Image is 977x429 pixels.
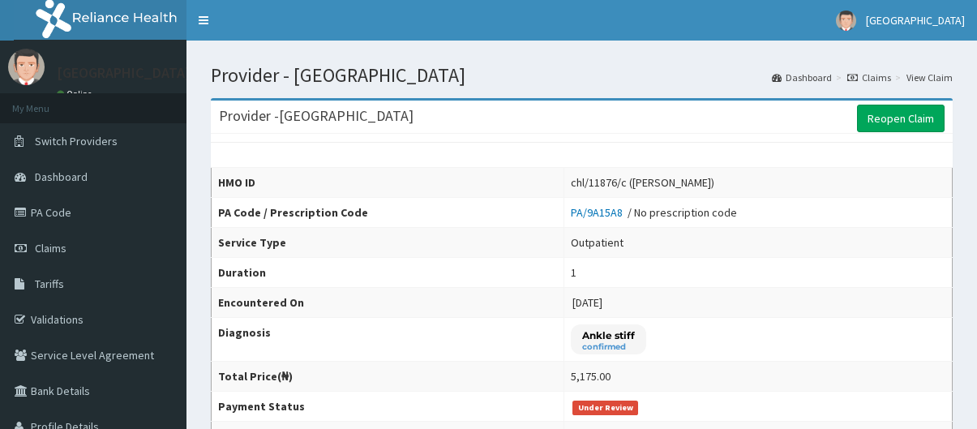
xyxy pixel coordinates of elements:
[582,328,635,342] p: Ankle stiff
[571,174,714,191] div: chl/11876/c ([PERSON_NAME])
[212,198,564,228] th: PA Code / Prescription Code
[219,109,414,123] h3: Provider - [GEOGRAPHIC_DATA]
[582,343,635,351] small: confirmed
[212,318,564,362] th: Diagnosis
[212,258,564,288] th: Duration
[35,277,64,291] span: Tariffs
[212,288,564,318] th: Encountered On
[572,401,638,415] span: Under Review
[35,241,66,255] span: Claims
[35,134,118,148] span: Switch Providers
[571,204,737,221] div: / No prescription code
[847,71,891,84] a: Claims
[212,362,564,392] th: Total Price(₦)
[212,392,564,422] th: Payment Status
[57,66,191,80] p: [GEOGRAPHIC_DATA]
[906,71,953,84] a: View Claim
[772,71,832,84] a: Dashboard
[571,205,628,220] a: PA/9A15A8
[57,88,96,100] a: Online
[572,295,602,310] span: [DATE]
[8,49,45,85] img: User Image
[857,105,945,132] a: Reopen Claim
[211,65,953,86] h1: Provider - [GEOGRAPHIC_DATA]
[212,168,564,198] th: HMO ID
[571,234,623,251] div: Outpatient
[35,169,88,184] span: Dashboard
[212,228,564,258] th: Service Type
[836,11,856,31] img: User Image
[866,13,965,28] span: [GEOGRAPHIC_DATA]
[571,264,576,281] div: 1
[571,368,611,384] div: 5,175.00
